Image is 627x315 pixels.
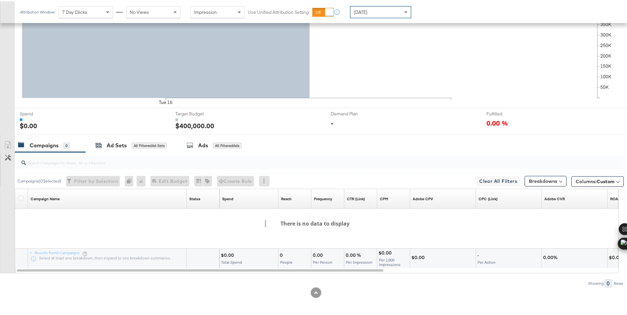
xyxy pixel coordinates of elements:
div: Campaigns ( 0 Selected) [17,177,61,183]
span: 7 Day Clicks [62,8,87,14]
div: All Filtered Ads [213,141,242,147]
div: 0 [64,141,69,147]
div: Attribution Window: [20,9,55,13]
span: No Views [130,8,149,14]
button: Breakdowns [525,175,566,185]
input: Search Campaigns by Name, ID or Objective [26,152,568,165]
h4: There is no data to display [265,219,359,226]
a: The average number of times your ad was served to each person. [314,195,332,200]
div: Rows [614,280,624,284]
div: CTR (Link) [347,195,365,200]
div: Ad Sets [107,140,127,148]
a: Shows the current state of your Ad Campaign. [189,195,200,200]
div: Reach [281,195,292,200]
div: Spend [222,195,233,200]
span: Columns: [576,177,614,183]
a: The average cost for each link click you've received from your ad. [479,195,498,200]
span: Clear All Filters [479,176,517,184]
div: - [331,117,333,127]
a: Adobe CVR [544,195,565,200]
div: Showing: [588,280,605,284]
a: The number of people your ad was served to. [281,195,292,200]
a: Adobe CPV [413,195,433,200]
text: Tue 16 [159,98,172,104]
div: ROAS [610,195,620,200]
button: Columns:Custom [571,175,624,185]
span: Fulfilled [486,109,536,116]
a: Your campaign name. [31,195,60,200]
span: 0.00 % [486,117,508,126]
div: 0 [125,175,137,185]
a: The average cost you've paid to have 1,000 impressions of your ad. [380,195,388,200]
button: Clear All Filters [477,175,520,185]
span: Spend [20,109,69,116]
span: Impression [194,8,217,14]
span: Target Budget [175,109,225,116]
div: $400,000.00 [175,120,214,129]
span: [DATE] [354,8,367,14]
div: 0 [605,278,612,286]
div: Campaigns [30,140,59,148]
span: Demand Plan [331,109,380,116]
div: Campaign Name [31,195,60,200]
div: CPM [380,195,388,200]
div: CPC (Link) [479,195,498,200]
label: Use Unified Attribution Setting: [248,8,310,14]
a: The total amount spent to date. [222,195,233,200]
div: Ads [198,140,208,148]
div: Frequency [314,195,332,200]
div: Status [189,195,200,200]
div: All Filtered Ad Sets [132,141,167,147]
a: The number of clicks received on a link in your ad divided by the number of impressions. [347,195,365,200]
div: $0.00 [20,120,37,129]
span: Custom [597,177,614,183]
a: Adobe ROAS [610,195,620,200]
